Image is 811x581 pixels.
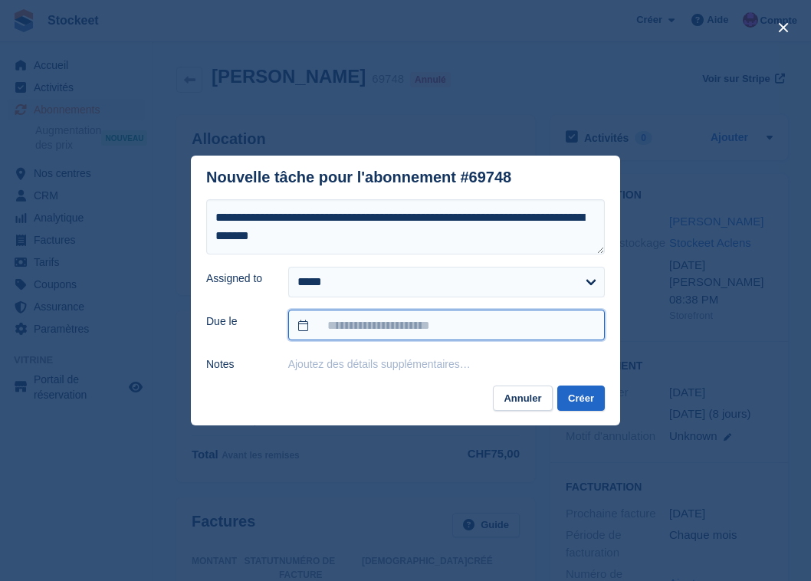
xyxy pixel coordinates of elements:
[771,15,796,40] button: close
[288,358,471,370] button: Ajoutez des détails supplémentaires…
[206,313,270,330] label: Due le
[206,169,511,186] div: Nouvelle tâche pour l'abonnement #69748
[206,356,270,373] label: Notes
[493,386,552,411] button: Annuler
[557,386,605,411] button: Créer
[206,271,270,287] label: Assigned to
